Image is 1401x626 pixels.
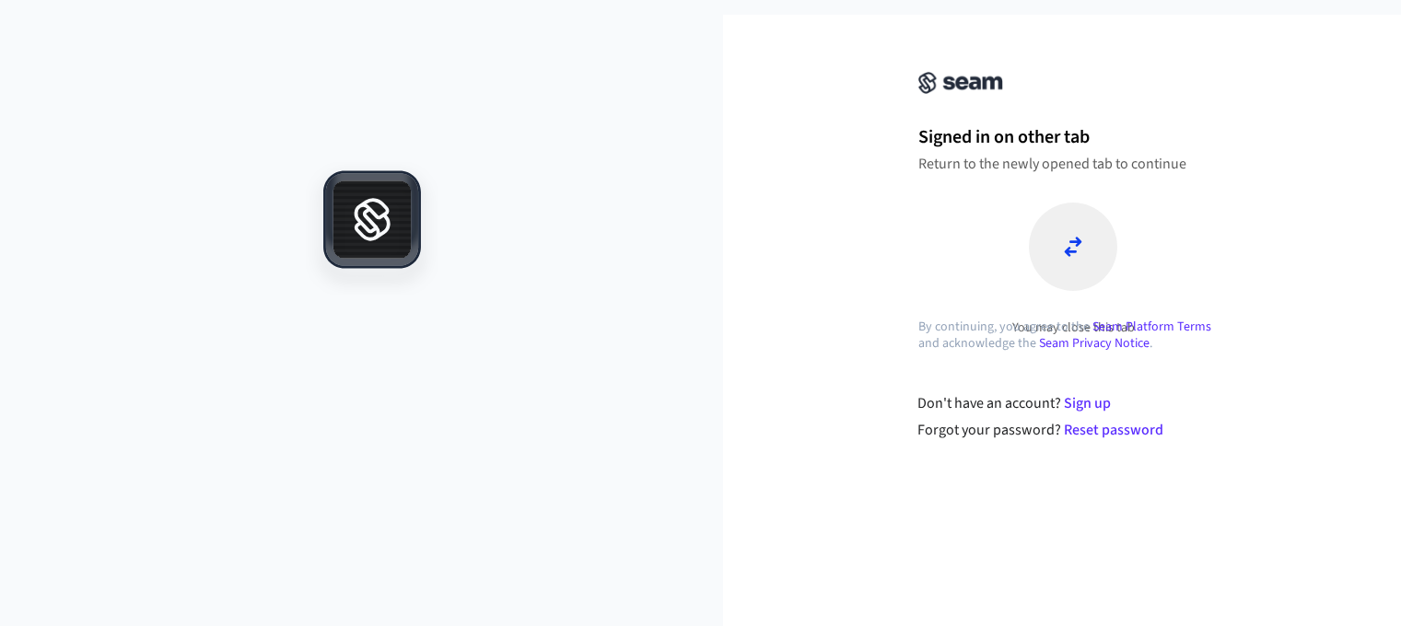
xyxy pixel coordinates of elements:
p: Return to the newly opened tab to continue [918,155,1228,173]
div: Forgot your password? [917,419,1228,441]
p: By continuing, you agree to the and acknowledge the . [918,319,1228,352]
a: Seam Privacy Notice [1039,334,1150,353]
a: Seam Platform Terms [1092,318,1211,336]
a: Reset password [1064,420,1163,440]
a: Sign up [1064,393,1111,413]
img: Seam Console [918,72,1003,94]
h1: Signed in on other tab [918,123,1228,151]
div: Don't have an account? [917,392,1228,414]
